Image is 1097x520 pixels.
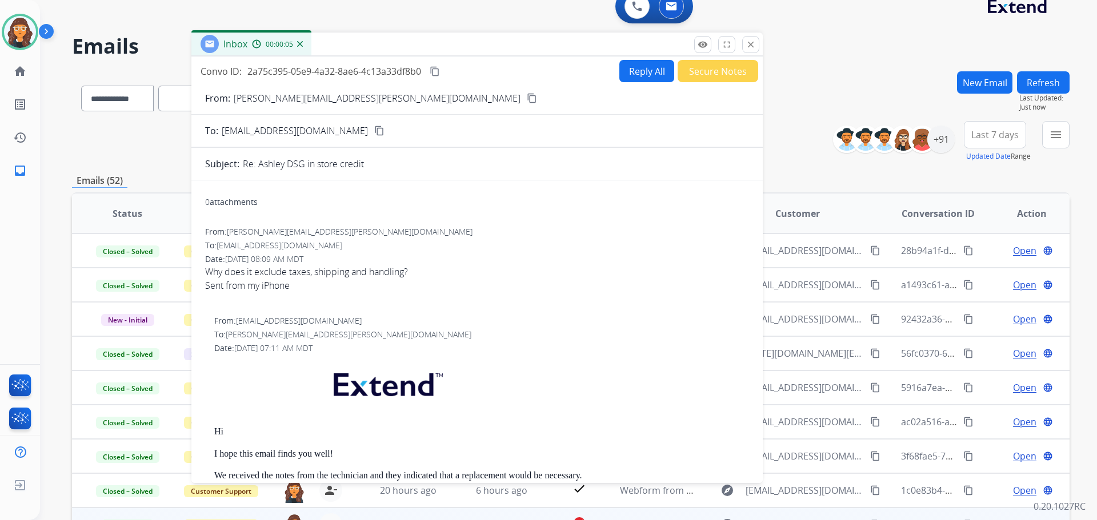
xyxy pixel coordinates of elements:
p: [PERSON_NAME][EMAIL_ADDRESS][PERSON_NAME][DOMAIN_NAME] [234,91,521,105]
span: Open [1013,312,1036,326]
span: Customer Support [184,280,258,292]
p: 0.20.1027RC [1034,499,1086,513]
span: Customer Support [184,245,258,257]
div: From: [205,226,749,237]
mat-icon: content_copy [963,348,974,358]
span: Open [1013,278,1036,292]
mat-icon: language [1043,348,1053,358]
div: +91 [927,126,955,153]
img: avatar [4,16,36,48]
span: Status [113,207,142,220]
div: attachments [205,196,258,208]
mat-icon: language [1043,314,1053,324]
button: Reply All [619,60,674,82]
mat-icon: language [1043,417,1053,427]
mat-icon: check [572,482,586,495]
p: Emails (52) [72,174,127,188]
mat-icon: content_copy [963,382,974,393]
span: Open [1013,381,1036,394]
span: Customer Support [184,417,258,429]
mat-icon: content_copy [870,451,880,461]
span: Open [1013,346,1036,360]
span: Last 7 days [971,132,1019,137]
span: New - Initial [101,314,154,326]
span: 20 hours ago [380,484,437,497]
p: Re: Ashley DSG in store credit [243,157,364,171]
span: Closed – Solved [96,485,159,497]
p: We received the notes from the technician and they indicated that a replacement would be necessary. [214,470,749,481]
span: [DATE] 07:11 AM MDT [234,342,313,353]
button: Refresh [1017,71,1070,94]
mat-icon: content_copy [963,485,974,495]
span: Open [1013,483,1036,497]
mat-icon: content_copy [870,280,880,290]
span: [EMAIL_ADDRESS][DOMAIN_NAME] [746,415,863,429]
span: [EMAIL_ADDRESS][DOMAIN_NAME] [236,315,362,326]
mat-icon: language [1043,382,1053,393]
span: 2a75c395-05e9-4a32-8ae6-4c13a33df8b0 [247,65,421,78]
span: Customer Support [184,314,258,326]
span: Customer [775,207,820,220]
span: 56fc0370-6aee-474e-97b9-cbc73a8f0748 [901,347,1072,360]
mat-icon: language [1043,485,1053,495]
mat-icon: inbox [13,164,27,178]
span: 5916a7ea-3e43-44e9-aa33-59734b5c3440 [901,381,1077,394]
div: To: [205,240,749,251]
span: Last Updated: [1019,94,1070,103]
mat-icon: content_copy [870,245,880,256]
mat-icon: close [746,39,756,50]
mat-icon: content_copy [963,314,974,324]
div: From: [214,315,749,326]
span: [EMAIL_ADDRESS][DOMAIN_NAME] [746,312,863,326]
mat-icon: content_copy [963,245,974,256]
mat-icon: content_copy [870,314,880,324]
span: Open [1013,244,1036,257]
span: [EMAIL_ADDRESS][DOMAIN_NAME] [746,483,863,497]
span: Conversation ID [902,207,975,220]
mat-icon: fullscreen [722,39,732,50]
span: ac02a516-ade8-437c-959a-a3c1977c574e [901,416,1075,428]
th: Action [976,194,1070,233]
span: a1493c61-a697-4f43-b5e1-79a2158a61a1 [901,279,1075,291]
span: Closed – Solved [96,451,159,463]
mat-icon: explore [720,483,734,497]
span: [EMAIL_ADDRESS][DOMAIN_NAME] [746,381,863,394]
span: Customer Support [184,485,258,497]
span: 0 [205,196,210,207]
mat-icon: language [1043,280,1053,290]
p: Hi [214,426,749,437]
span: 3f68fae5-7341-42d7-9f9b-7b267bf520c9 [901,450,1070,462]
div: Date: [214,342,749,354]
span: 1c0e83b4-b47a-484a-9a21-c4f18b1826c8 [901,484,1075,497]
p: I hope this email finds you well! [214,449,749,459]
span: Open [1013,449,1036,463]
p: Convo ID: [201,65,242,78]
span: [EMAIL_ADDRESS][DOMAIN_NAME] [746,278,863,292]
div: Date: [205,253,749,265]
mat-icon: content_copy [870,348,880,358]
span: Customer Support [184,382,258,394]
img: agent-avatar [283,479,306,503]
span: [PERSON_NAME][EMAIL_ADDRESS][PERSON_NAME][DOMAIN_NAME] [226,329,471,340]
span: Range [966,151,1031,161]
p: To: [205,124,218,138]
p: From: [205,91,230,105]
button: New Email [957,71,1012,94]
span: Closed – Solved [96,382,159,394]
span: 92432a36-650d-4048-a84e-842a0bb420f7 [901,313,1076,325]
span: Webform from [EMAIL_ADDRESS][DOMAIN_NAME] on [DATE] [620,484,879,497]
span: [DATE] 08:09 AM MDT [225,253,303,264]
span: 00:00:05 [266,40,293,49]
span: [EMAIL_ADDRESS][DOMAIN_NAME] [217,240,342,251]
p: Subject: [205,157,239,171]
mat-icon: content_copy [527,93,537,103]
mat-icon: content_copy [870,382,880,393]
span: 6 hours ago [476,484,527,497]
div: Sent from my iPhone [205,279,749,292]
mat-icon: content_copy [374,126,385,136]
mat-icon: menu [1049,128,1063,142]
mat-icon: content_copy [430,66,440,76]
mat-icon: language [1043,451,1053,461]
img: extend.png [319,360,454,405]
span: Just now [1019,103,1070,112]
